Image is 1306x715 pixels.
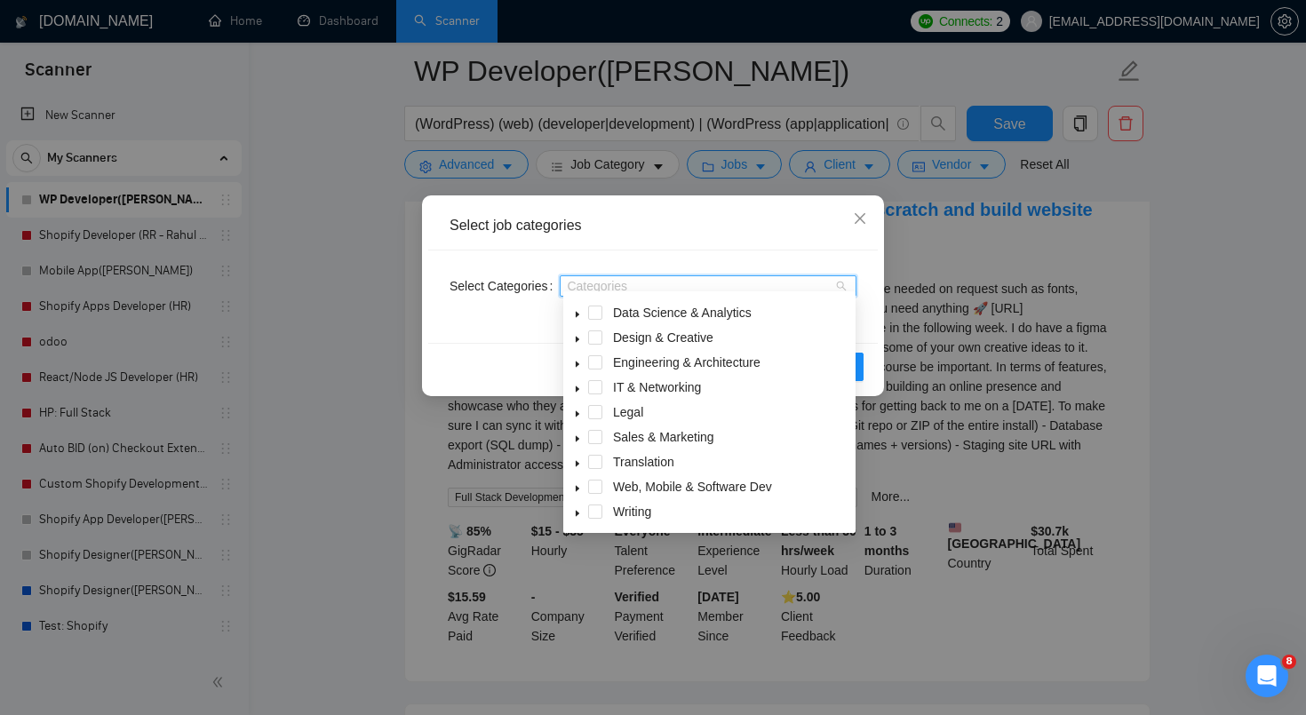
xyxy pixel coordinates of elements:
span: caret-down [573,509,582,518]
span: Translation [613,455,674,469]
button: Close [836,195,884,243]
div: Close [568,7,600,39]
span: 8 [1282,655,1296,669]
span: caret-down [573,484,582,493]
div: Select job categories [450,216,856,235]
span: Design & Creative [609,327,852,348]
span: Writing [609,501,852,522]
span: Web, Mobile & Software Dev [613,480,772,494]
a: Open in help center [235,589,377,603]
span: caret-down [573,459,582,468]
span: caret-down [573,434,582,443]
span: 😐 [292,531,318,567]
span: caret-down [573,335,582,344]
span: neutral face reaction [283,531,329,567]
span: caret-down [573,409,582,418]
button: go back [12,7,45,41]
span: Engineering & Architecture [609,352,852,373]
label: Select Categories [450,272,560,300]
span: close [853,211,867,226]
span: 😃 [338,531,364,567]
span: Translation [609,451,852,473]
span: IT & Networking [613,380,701,394]
span: caret-down [573,310,582,319]
span: 😞 [246,531,272,567]
span: smiley reaction [329,531,375,567]
span: Data Science & Analytics [613,306,752,320]
span: disappointed reaction [236,531,283,567]
span: Writing [613,504,651,519]
iframe: Intercom live chat [1246,655,1288,697]
span: Engineering & Architecture [613,355,761,369]
span: caret-down [573,385,582,393]
button: Collapse window [534,7,568,41]
span: Design & Creative [613,330,713,345]
span: Legal [613,405,643,419]
span: caret-down [573,360,582,369]
input: Select Categories [567,279,570,293]
span: IT & Networking [609,377,852,398]
span: Sales & Marketing [609,426,852,448]
span: Web, Mobile & Software Dev [609,476,852,497]
span: Legal [609,401,852,423]
div: Did this answer your question? [21,513,590,533]
span: Data Science & Analytics [609,302,852,323]
span: Sales & Marketing [613,430,714,444]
